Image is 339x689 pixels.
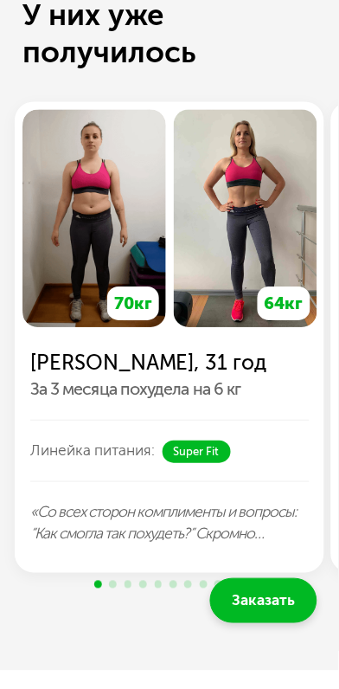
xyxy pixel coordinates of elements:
div: «Со всех сторон комплименты и вопросы: “Как смогла так похудеть?” Скромно улыбаюсь и показываю ва... [30,502,310,547]
div: [PERSON_NAME], 31 год [30,351,310,376]
div: Super Fit [163,441,231,464]
div: 64 [258,287,310,322]
span: Заказать [232,590,295,613]
div: 70 [107,287,159,322]
div: За 3 месяца похудела на 6 кг [30,379,310,422]
span: кг [134,294,152,314]
div: Линейка питания: [30,441,155,463]
span: кг [285,294,304,314]
button: Заказать [210,579,317,624]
